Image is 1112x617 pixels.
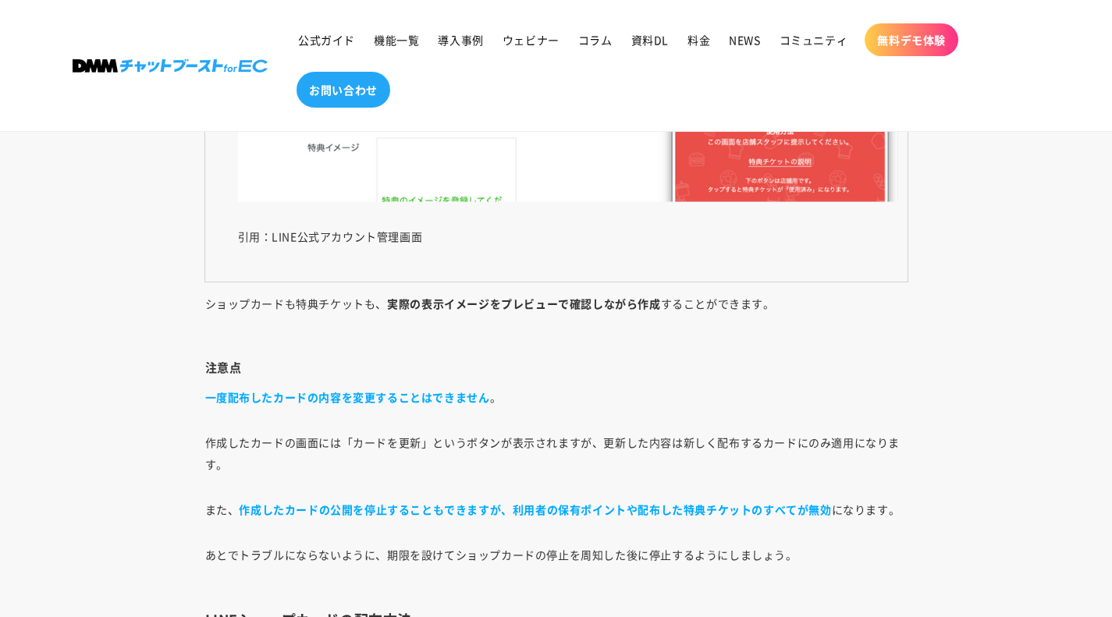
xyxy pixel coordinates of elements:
[205,498,908,520] p: また、 になります。
[729,33,760,47] span: NEWS
[205,431,908,475] p: 作成したカードの画面には「カードを更新」というボタンが表示されますが、更新した内容は新しく配布するカードにのみ適用になります。
[569,23,622,56] a: コラム
[493,23,569,56] a: ウェビナー
[205,544,908,587] p: あとでトラブルにならないように、期限を設けてショップカードの停止を周知した後に停止するようにしましょう。
[438,33,483,47] span: 導入事例
[428,23,492,56] a: 導入事例
[687,33,710,47] span: 料金
[309,83,378,97] span: お問い合わせ
[364,23,428,56] a: 機能一覧
[289,23,364,56] a: 公式ガイド
[239,502,831,517] b: 作成したカードの公開を停止することもできますが、利用者の保有ポイントや配布した特典チケットのすべてが無効
[205,389,490,405] b: 一度配布したカードの内容を変更することはできません
[631,33,669,47] span: 資料DL
[503,33,560,47] span: ウェビナー
[205,360,908,375] h4: 注意点
[780,33,848,47] span: コミュニティ
[298,33,355,47] span: 公式ガイド
[297,72,390,108] a: お問い合わせ
[719,23,769,56] a: NEWS
[877,33,946,47] span: 無料デモ体験
[374,33,419,47] span: 機能一覧
[205,386,908,408] p: 。
[770,23,858,56] a: コミュニティ
[387,296,660,311] b: 実際の表示イメージをプレビューで確認しながら作成
[865,23,958,56] a: 無料デモ体験
[73,59,268,73] img: 株式会社DMM Boost
[205,293,908,336] p: ショップカードも特典チケットも、 することができます。
[578,33,613,47] span: コラム
[622,23,678,56] a: 資料DL
[678,23,719,56] a: 料金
